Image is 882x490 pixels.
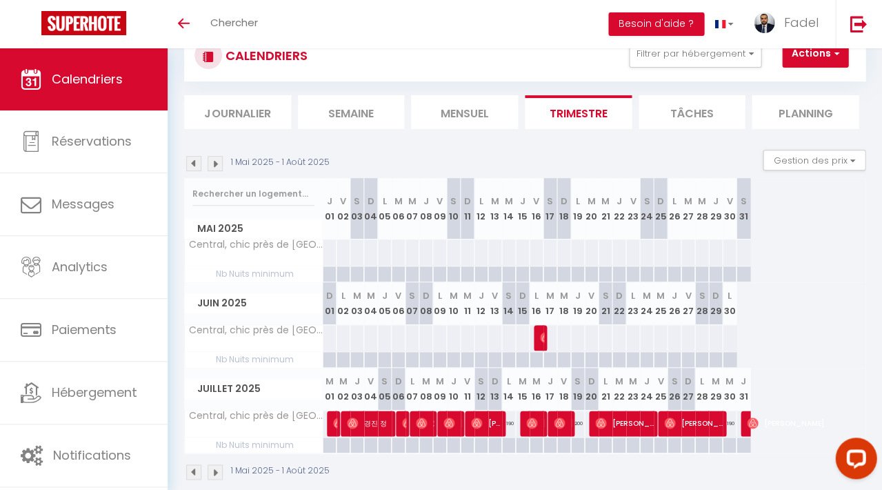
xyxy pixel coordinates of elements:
[333,410,338,436] span: [PERSON_NAME]
[474,368,488,410] th: 12
[543,178,557,239] th: 17
[540,324,545,351] span: Marine [PERSON_NAME]
[381,375,388,388] abbr: S
[671,375,677,388] abbr: S
[576,195,580,208] abbr: L
[654,178,668,239] th: 25
[643,195,650,208] abbr: S
[585,178,599,239] th: 20
[382,289,388,302] abbr: J
[323,282,337,324] th: 01
[350,282,364,324] th: 03
[617,195,622,208] abbr: J
[192,182,314,206] input: Rechercher un logement...
[471,410,503,436] span: [PERSON_NAME] [PERSON_NAME]
[516,178,530,239] th: 15
[410,375,414,388] abbr: L
[519,289,526,302] abbr: D
[723,368,736,410] th: 30
[231,156,330,169] p: 1 Mai 2025 - 1 Août 2025
[451,375,457,388] abbr: J
[423,195,429,208] abbr: J
[423,289,430,302] abbr: D
[616,289,623,302] abbr: D
[502,282,516,324] th: 14
[709,368,723,410] th: 29
[630,195,636,208] abbr: V
[640,368,654,410] th: 24
[547,195,553,208] abbr: S
[736,368,750,410] th: 31
[654,282,668,324] th: 25
[534,289,539,302] abbr: L
[337,178,350,239] th: 02
[411,95,518,129] li: Mensuel
[52,195,114,213] span: Messages
[728,289,732,302] abbr: L
[629,375,637,388] abbr: M
[585,282,599,324] th: 20
[685,289,691,302] abbr: V
[571,368,585,410] th: 19
[463,289,472,302] abbr: M
[488,178,502,239] th: 13
[561,195,568,208] abbr: D
[339,375,348,388] abbr: M
[783,14,818,31] span: Fadel
[672,195,676,208] abbr: L
[585,368,599,410] th: 20
[505,195,513,208] abbr: M
[612,368,626,410] th: 22
[543,368,557,410] th: 17
[350,178,364,239] th: 03
[668,368,681,410] th: 26
[488,368,502,410] th: 13
[395,289,401,302] abbr: V
[629,40,761,68] button: Filtrer par hébergement
[640,282,654,324] th: 24
[437,195,443,208] abbr: V
[450,195,457,208] abbr: S
[723,282,736,324] th: 30
[53,447,131,464] span: Notifications
[612,178,626,239] th: 22
[560,289,568,302] abbr: M
[709,282,723,324] th: 29
[561,375,567,388] abbr: V
[368,375,374,388] abbr: V
[654,368,668,410] th: 25
[626,178,640,239] th: 23
[416,410,434,436] span: 宏充 [PERSON_NAME]
[612,282,626,324] th: 22
[461,178,474,239] th: 11
[340,195,346,208] abbr: V
[402,410,407,436] span: [PERSON_NAME]
[626,282,640,324] th: 23
[443,410,462,436] span: [PERSON_NAME]
[419,282,433,324] th: 08
[643,289,651,302] abbr: M
[725,375,734,388] abbr: M
[353,289,361,302] abbr: M
[557,368,571,410] th: 18
[640,178,654,239] th: 24
[533,195,539,208] abbr: V
[505,289,512,302] abbr: S
[383,195,387,208] abbr: L
[698,195,706,208] abbr: M
[639,95,745,129] li: Tâches
[712,375,720,388] abbr: M
[479,195,483,208] abbr: L
[492,289,498,302] abbr: V
[741,375,746,388] abbr: J
[326,289,333,302] abbr: D
[644,375,650,388] abbr: J
[574,375,581,388] abbr: S
[695,368,709,410] th: 28
[530,282,543,324] th: 16
[740,195,746,208] abbr: S
[408,195,417,208] abbr: M
[519,375,527,388] abbr: M
[364,178,378,239] th: 04
[447,178,461,239] th: 10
